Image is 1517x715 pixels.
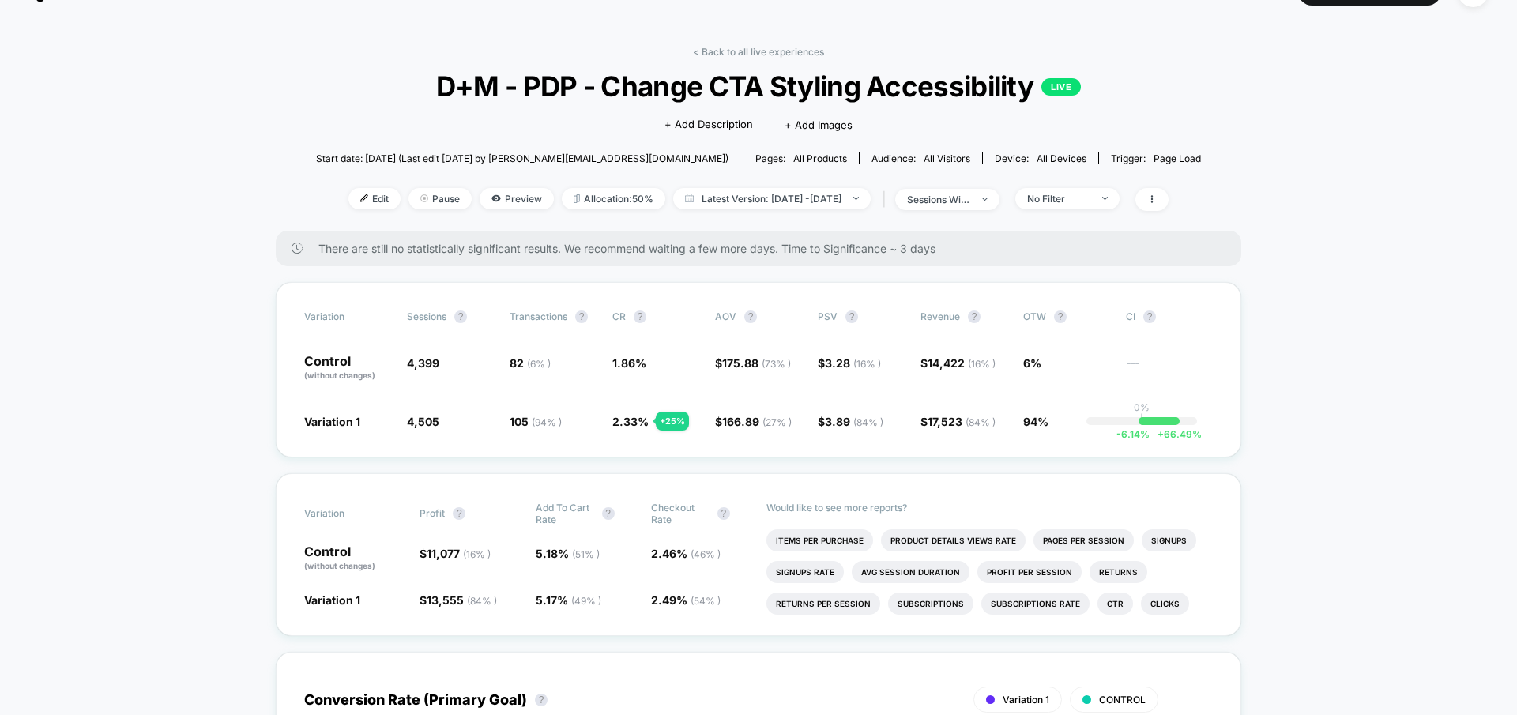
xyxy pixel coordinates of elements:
[463,548,491,560] span: ( 16 % )
[853,358,881,370] span: ( 16 % )
[1023,356,1041,370] span: 6%
[853,416,883,428] span: ( 84 % )
[907,194,970,205] div: sessions with impression
[575,310,588,323] button: ?
[651,547,721,560] span: 2.46 %
[871,152,970,164] div: Audience:
[304,545,404,572] p: Control
[1126,310,1213,323] span: CI
[879,188,895,211] span: |
[825,415,883,428] span: 3.89
[454,310,467,323] button: ?
[845,310,858,323] button: ?
[766,502,1213,514] p: Would like to see more reports?
[924,152,970,164] span: All Visitors
[407,356,439,370] span: 4,399
[766,561,844,583] li: Signups Rate
[535,694,548,706] button: ?
[888,593,973,615] li: Subscriptions
[852,561,969,583] li: Avg Session Duration
[966,416,996,428] span: ( 84 % )
[360,70,1157,103] span: D+M - PDP - Change CTA Styling Accessibility
[318,242,1210,255] span: There are still no statistically significant results. We recommend waiting a few more days . Time...
[304,502,391,525] span: Variation
[536,547,600,560] span: 5.18 %
[793,152,847,164] span: all products
[968,310,981,323] button: ?
[1111,152,1201,164] div: Trigger:
[1140,413,1143,425] p: |
[1037,152,1086,164] span: all devices
[1003,694,1049,706] span: Variation 1
[427,547,491,560] span: 11,077
[427,593,497,607] span: 13,555
[348,188,401,209] span: Edit
[536,593,601,607] span: 5.17 %
[1158,428,1164,440] span: +
[420,547,491,560] span: $
[612,356,646,370] span: 1.86 %
[693,46,824,58] a: < Back to all live experiences
[1023,310,1110,323] span: OTW
[656,412,689,431] div: + 25 %
[766,529,873,551] li: Items Per Purchase
[480,188,554,209] span: Preview
[928,415,996,428] span: 17,523
[977,561,1082,583] li: Profit Per Session
[510,356,551,370] span: 82
[574,194,580,203] img: rebalance
[920,415,996,428] span: $
[304,310,391,323] span: Variation
[968,358,996,370] span: ( 16 % )
[755,152,847,164] div: Pages:
[527,358,551,370] span: ( 6 % )
[722,415,792,428] span: 166.89
[536,502,594,525] span: Add To Cart Rate
[1116,428,1150,440] span: -6.14 %
[572,548,600,560] span: ( 51 % )
[1134,401,1150,413] p: 0%
[717,507,730,520] button: ?
[602,507,615,520] button: ?
[825,356,881,370] span: 3.28
[785,119,853,131] span: + Add Images
[762,416,792,428] span: ( 27 % )
[407,310,446,322] span: Sessions
[762,358,791,370] span: ( 73 % )
[634,310,646,323] button: ?
[360,194,368,202] img: edit
[766,593,880,615] li: Returns Per Session
[562,188,665,209] span: Allocation: 50%
[316,152,728,164] span: Start date: [DATE] (Last edit [DATE] by [PERSON_NAME][EMAIL_ADDRESS][DOMAIN_NAME])
[571,595,601,607] span: ( 49 % )
[691,595,721,607] span: ( 54 % )
[1102,197,1108,200] img: end
[651,593,721,607] span: 2.49 %
[673,188,871,209] span: Latest Version: [DATE] - [DATE]
[612,310,626,322] span: CR
[304,371,375,380] span: (without changes)
[304,415,360,428] span: Variation 1
[510,415,562,428] span: 105
[1023,415,1048,428] span: 94%
[715,415,792,428] span: $
[408,188,472,209] span: Pause
[532,416,562,428] span: ( 94 % )
[612,415,649,428] span: 2.33 %
[1041,78,1081,96] p: LIVE
[304,561,375,570] span: (without changes)
[881,529,1026,551] li: Product Details Views Rate
[818,356,881,370] span: $
[1099,694,1146,706] span: CONTROL
[715,356,791,370] span: $
[1150,428,1202,440] span: 66.49 %
[420,507,445,519] span: Profit
[467,595,497,607] span: ( 84 % )
[982,198,988,201] img: end
[981,593,1090,615] li: Subscriptions Rate
[1126,359,1213,382] span: ---
[744,310,757,323] button: ?
[685,194,694,202] img: calendar
[1027,193,1090,205] div: No Filter
[1090,561,1147,583] li: Returns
